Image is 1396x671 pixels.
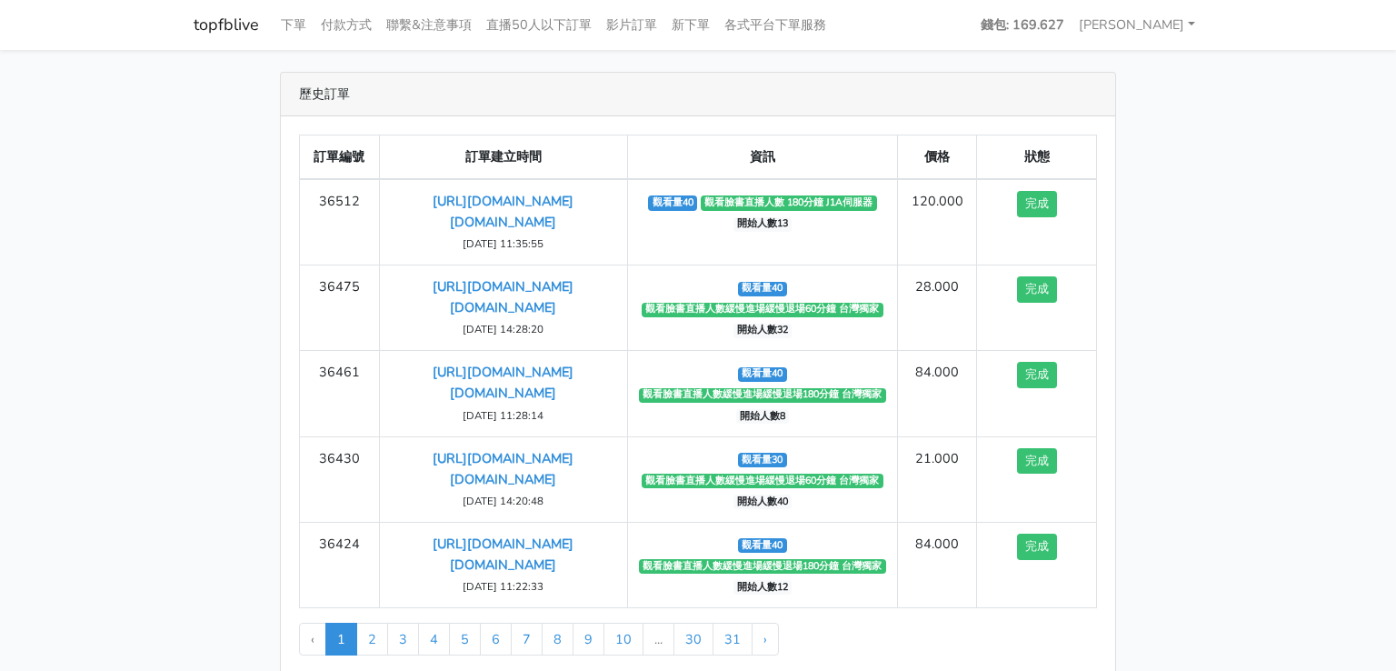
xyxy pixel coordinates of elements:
[628,135,898,180] th: 資訊
[300,351,380,436] td: 36461
[449,623,481,656] a: 5
[673,623,713,656] a: 30
[542,623,573,656] a: 8
[733,580,793,595] span: 開始人數12
[433,535,573,574] a: [URL][DOMAIN_NAME][DOMAIN_NAME]
[897,522,977,607] td: 84.000
[300,179,380,265] td: 36512
[717,7,833,43] a: 各式平台下單服務
[1017,276,1057,303] button: 完成
[463,322,543,336] small: [DATE] 14:28:20
[733,324,793,338] span: 開始人數32
[433,192,573,231] a: [URL][DOMAIN_NAME][DOMAIN_NAME]
[701,195,877,210] span: 觀看臉書直播人數 180分鐘 J1A伺服器
[463,408,543,423] small: [DATE] 11:28:14
[738,453,787,467] span: 觀看量30
[1017,534,1057,560] button: 完成
[300,265,380,351] td: 36475
[463,236,543,251] small: [DATE] 11:35:55
[648,195,697,210] span: 觀看量40
[664,7,717,43] a: 新下單
[981,15,1064,34] strong: 錢包: 169.627
[387,623,419,656] a: 3
[897,436,977,522] td: 21.000
[300,436,380,522] td: 36430
[736,409,790,424] span: 開始人數8
[738,538,787,553] span: 觀看量40
[463,494,543,508] small: [DATE] 14:20:48
[897,265,977,351] td: 28.000
[639,559,886,574] span: 觀看臉書直播人數緩慢進場緩慢退場180分鐘 台灣獨家
[897,179,977,265] td: 120.000
[603,623,643,656] a: 10
[713,623,753,656] a: 31
[299,623,326,656] li: « Previous
[733,217,793,232] span: 開始人數13
[733,495,793,509] span: 開始人數40
[973,7,1072,43] a: 錢包: 169.627
[511,623,543,656] a: 7
[433,449,573,488] a: [URL][DOMAIN_NAME][DOMAIN_NAME]
[300,135,380,180] th: 訂單編號
[433,363,573,402] a: [URL][DOMAIN_NAME][DOMAIN_NAME]
[300,522,380,607] td: 36424
[314,7,379,43] a: 付款方式
[738,367,787,382] span: 觀看量40
[897,351,977,436] td: 84.000
[639,388,886,403] span: 觀看臉書直播人數緩慢進場緩慢退場180分鐘 台灣獨家
[194,7,259,43] a: topfblive
[356,623,388,656] a: 2
[274,7,314,43] a: 下單
[463,579,543,594] small: [DATE] 11:22:33
[642,303,883,317] span: 觀看臉書直播人數緩慢進場緩慢退場60分鐘 台灣獨家
[1017,362,1057,388] button: 完成
[379,7,479,43] a: 聯繫&注意事項
[433,277,573,316] a: [URL][DOMAIN_NAME][DOMAIN_NAME]
[379,135,627,180] th: 訂單建立時間
[599,7,664,43] a: 影片訂單
[1017,448,1057,475] button: 完成
[573,623,604,656] a: 9
[738,282,787,296] span: 觀看量40
[479,7,599,43] a: 直播50人以下訂單
[480,623,512,656] a: 6
[1072,7,1202,43] a: [PERSON_NAME]
[752,623,779,656] a: Next »
[977,135,1097,180] th: 狀態
[897,135,977,180] th: 價格
[642,474,883,488] span: 觀看臉書直播人數緩慢進場緩慢退場60分鐘 台灣獨家
[281,73,1115,116] div: 歷史訂單
[418,623,450,656] a: 4
[1017,191,1057,217] button: 完成
[325,623,357,656] span: 1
